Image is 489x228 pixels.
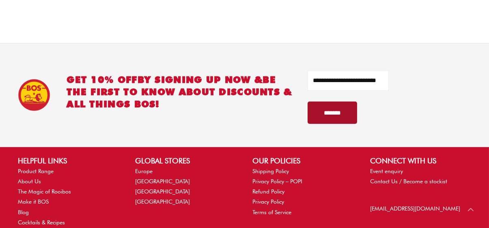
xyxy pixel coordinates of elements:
[370,205,460,212] a: [EMAIL_ADDRESS][DOMAIN_NAME]
[18,178,41,185] a: About Us
[138,74,263,85] span: BY SIGNING UP NOW &
[135,198,190,205] a: [GEOGRAPHIC_DATA]
[370,155,471,166] h2: CONNECT WITH US
[253,178,303,185] a: Privacy Policy – POPI
[18,219,65,226] a: Cocktails & Recipes
[370,168,403,174] a: Event enquiry
[253,209,292,215] a: Terms of Service
[135,166,236,207] nav: GLOBAL STORES
[135,188,190,195] a: [GEOGRAPHIC_DATA]
[18,168,54,174] a: Product Range
[253,155,354,166] h2: OUR POLICIES
[253,188,285,195] a: Refund Policy
[253,198,284,205] a: Privacy Policy
[18,79,50,111] img: BOS Ice Tea
[135,155,236,166] h2: GLOBAL STORES
[370,166,471,187] nav: CONNECT WITH US
[253,168,289,174] a: Shipping Policy
[370,178,447,185] a: Contact Us / Become a stockist
[18,188,71,195] a: The Magic of Rooibos
[135,168,153,174] a: Europe
[18,198,49,205] a: Make it BOS
[67,74,299,110] h2: GET 10% OFF be the first to know about discounts & all things BOS!
[18,155,119,166] h2: HELPFUL LINKS
[253,166,354,217] nav: OUR POLICIES
[135,178,190,185] a: [GEOGRAPHIC_DATA]
[18,209,29,215] a: Blog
